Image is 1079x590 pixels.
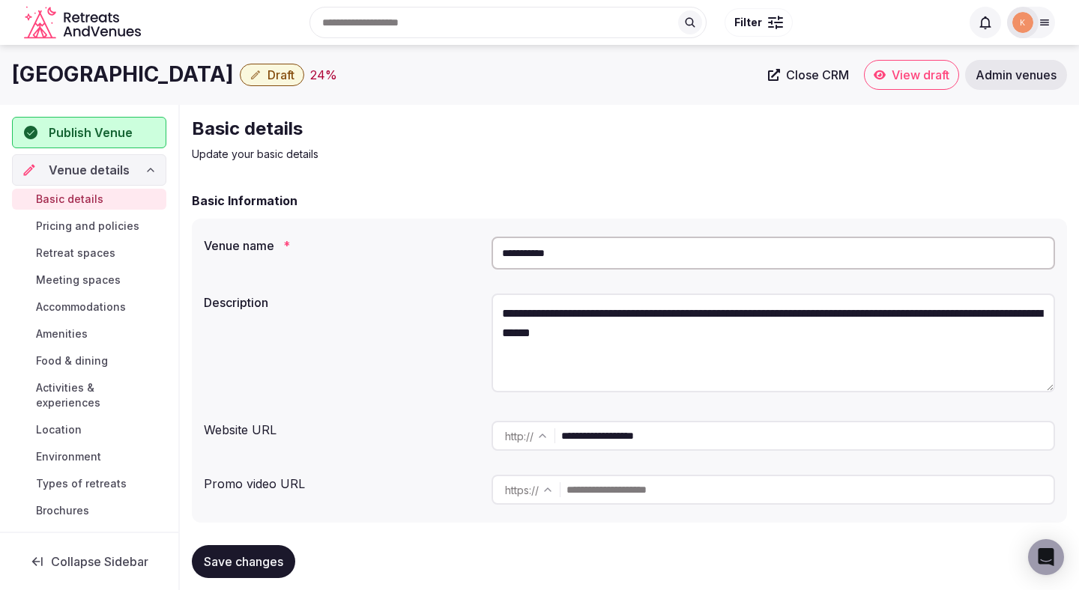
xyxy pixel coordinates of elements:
span: Location [36,422,82,437]
h2: Basic details [192,117,695,141]
svg: Retreats and Venues company logo [24,6,144,40]
a: Retreat spaces [12,243,166,264]
span: Venue details [49,161,130,179]
span: Food & dining [36,353,108,368]
span: Accommodations [36,299,126,314]
button: Publish Venue [12,117,166,148]
span: Brochures [36,503,89,518]
span: Meeting spaces [36,273,121,288]
a: Admin venues [965,60,1067,90]
div: Website URL [204,415,480,439]
a: View draft [864,60,959,90]
a: Brochures [12,500,166,521]
div: Open Intercom Messenger [1028,539,1064,575]
span: Collapse Sidebar [51,554,148,569]
span: Activities & experiences [36,380,160,410]
a: Food & dining [12,350,166,371]
span: Basic details [36,192,103,207]
span: Pricing and policies [36,219,139,234]
button: Save changes [192,545,295,578]
a: Basic details [12,189,166,210]
span: Draft [268,67,294,82]
a: Location [12,419,166,440]
span: Environment [36,449,101,464]
span: Retreat spaces [36,246,115,261]
div: Promo video URL [204,469,480,493]
span: Save changes [204,554,283,569]
a: Types of retreats [12,473,166,494]
img: katsabado [1012,12,1033,33]
h2: Basic Information [192,192,297,210]
a: Environment [12,446,166,467]
a: Activities & experiences [12,377,166,413]
button: Filter [725,8,793,37]
a: Meeting spaces [12,270,166,291]
a: Visit the homepage [24,6,144,40]
h1: [GEOGRAPHIC_DATA] [12,60,234,89]
span: Types of retreats [36,476,127,491]
span: Publish Venue [49,124,133,142]
p: Update your basic details [192,147,695,162]
span: Filter [734,15,762,30]
a: Ownership [12,530,166,562]
a: Amenities [12,323,166,344]
div: 24 % [310,66,337,84]
button: Draft [240,64,304,86]
span: Close CRM [786,67,849,82]
button: Collapse Sidebar [12,545,166,578]
span: Amenities [36,326,88,341]
label: Venue name [204,240,480,252]
a: Accommodations [12,296,166,317]
span: Admin venues [976,67,1057,82]
a: Close CRM [759,60,858,90]
a: Pricing and policies [12,216,166,237]
span: View draft [892,67,949,82]
label: Description [204,296,480,308]
button: 24% [310,66,337,84]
